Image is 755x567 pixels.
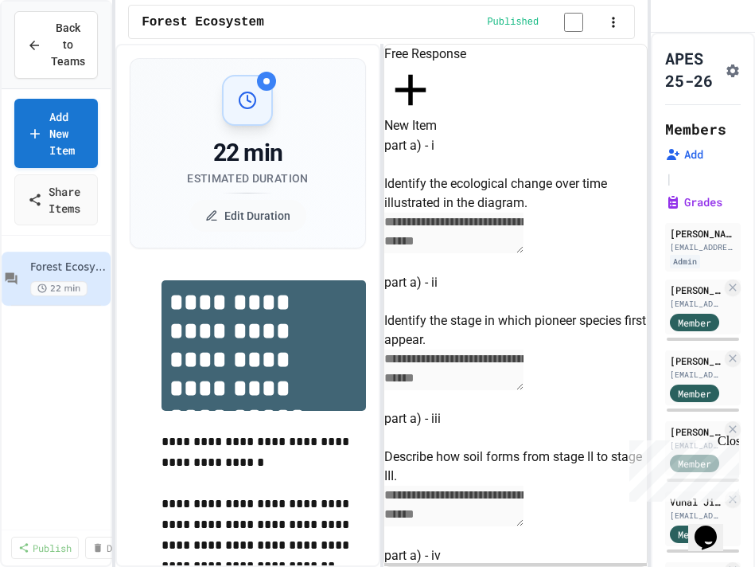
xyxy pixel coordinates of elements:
div: [EMAIL_ADDRESS][DOMAIN_NAME] [670,510,722,522]
button: Assignment Settings [725,60,741,79]
p: Describe how soil forms from stage II to stage III. [384,448,648,486]
div: [PERSON_NAME] [670,226,736,240]
input: publish toggle [545,13,602,32]
div: [PERSON_NAME] [670,424,722,439]
div: [EMAIL_ADDRESS][DOMAIN_NAME] [670,241,736,253]
button: Grades [665,194,722,210]
div: [PERSON_NAME] [670,283,722,297]
span: Back to Teams [51,20,85,70]
div: Estimated Duration [187,170,308,186]
div: [EMAIL_ADDRESS][DOMAIN_NAME] [670,369,722,381]
a: Share Items [14,174,98,225]
span: Member [678,315,711,330]
div: [PERSON_NAME] [670,354,722,368]
p: Identify the ecological change over time illustrated in the diagram. [384,174,648,213]
button: New Item [384,64,437,136]
h1: APES 25-26 [665,47,718,92]
div: Vunal Jinasundera [670,495,722,509]
h2: Members [665,118,726,140]
p: Identify the stage in which pioneer species first appear. [384,311,648,350]
a: Add New Item [14,99,98,168]
span: Forest Ecosystem [142,13,264,32]
h6: part a) - iv [384,546,648,565]
span: | [665,169,673,188]
div: 22 min [187,139,308,167]
span: Published [487,16,539,29]
div: Chat with us now!Close [6,6,110,101]
span: Forest Ecosystem [30,261,107,275]
h6: part a) - ii [384,273,648,292]
button: Edit Duration [189,200,306,232]
button: Add [665,147,703,162]
iframe: chat widget [688,503,739,551]
h6: Free Response [384,45,648,64]
div: [EMAIL_ADDRESS][DOMAIN_NAME] [670,298,722,310]
h6: part a) - i [384,136,648,155]
div: Admin [670,255,700,268]
h6: part a) - iii [384,409,648,428]
a: Publish [11,537,79,559]
a: Delete [85,537,147,559]
span: 22 min [30,281,88,296]
span: Member [678,527,711,542]
div: Content is published and visible to students [487,12,602,32]
span: Member [678,386,711,401]
iframe: chat widget [623,434,739,502]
